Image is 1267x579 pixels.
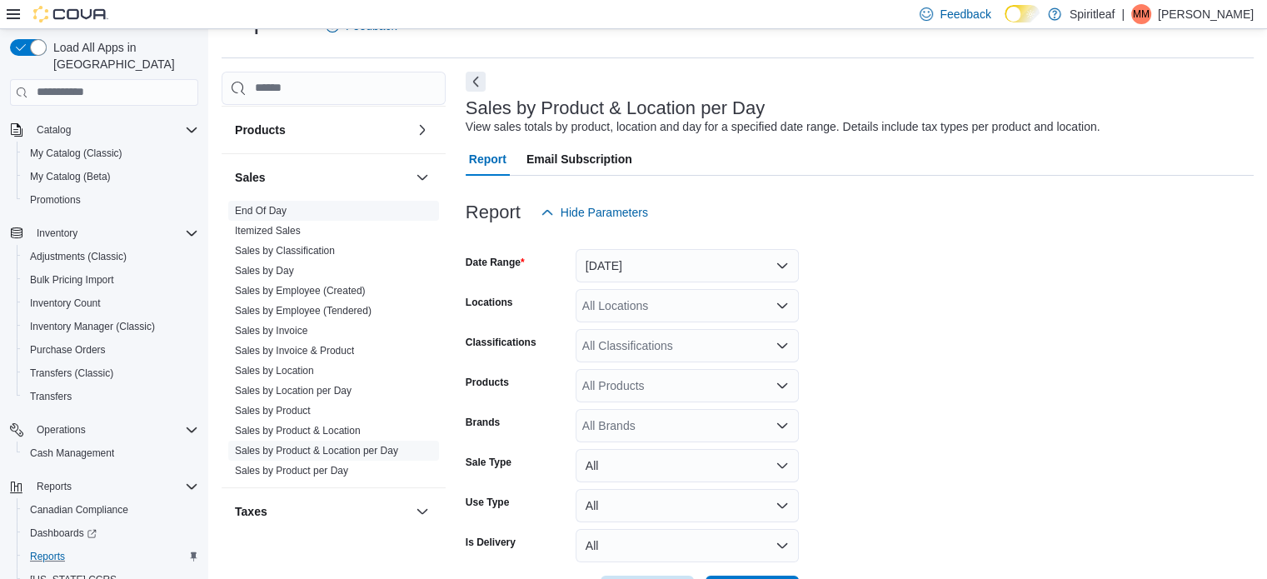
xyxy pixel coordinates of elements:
[235,364,314,377] span: Sales by Location
[23,247,133,267] a: Adjustments (Classic)
[235,205,287,217] a: End Of Day
[235,244,335,257] span: Sales by Classification
[235,503,409,520] button: Taxes
[561,204,648,221] span: Hide Parameters
[23,270,121,290] a: Bulk Pricing Import
[23,387,78,407] a: Transfers
[30,120,77,140] button: Catalog
[235,444,398,457] span: Sales by Product & Location per Day
[235,384,352,397] span: Sales by Location per Day
[776,419,789,432] button: Open list of options
[23,293,198,313] span: Inventory Count
[1005,5,1040,22] input: Dark Mode
[30,477,198,497] span: Reports
[30,250,127,263] span: Adjustments (Classic)
[30,273,114,287] span: Bulk Pricing Import
[235,224,301,237] span: Itemized Sales
[23,387,198,407] span: Transfers
[23,363,120,383] a: Transfers (Classic)
[235,538,284,552] span: Tax Details
[23,443,121,463] a: Cash Management
[23,293,107,313] a: Inventory Count
[30,420,198,440] span: Operations
[37,423,86,437] span: Operations
[23,340,198,360] span: Purchase Orders
[37,480,72,493] span: Reports
[17,292,205,315] button: Inventory Count
[235,304,372,317] span: Sales by Employee (Tendered)
[17,442,205,465] button: Cash Management
[17,245,205,268] button: Adjustments (Classic)
[30,343,106,357] span: Purchase Orders
[17,142,205,165] button: My Catalog (Classic)
[466,496,509,509] label: Use Type
[469,142,506,176] span: Report
[776,379,789,392] button: Open list of options
[235,404,311,417] span: Sales by Product
[235,122,409,138] button: Products
[30,297,101,310] span: Inventory Count
[466,336,536,349] label: Classifications
[17,362,205,385] button: Transfers (Classic)
[576,449,799,482] button: All
[47,39,198,72] span: Load All Apps in [GEOGRAPHIC_DATA]
[235,464,348,477] span: Sales by Product per Day
[30,223,84,243] button: Inventory
[17,165,205,188] button: My Catalog (Beta)
[30,120,198,140] span: Catalog
[1158,4,1254,24] p: [PERSON_NAME]
[23,167,117,187] a: My Catalog (Beta)
[17,385,205,408] button: Transfers
[466,296,513,309] label: Locations
[23,317,162,337] a: Inventory Manager (Classic)
[33,6,108,22] img: Cova
[235,503,267,520] h3: Taxes
[466,376,509,389] label: Products
[23,547,72,567] a: Reports
[17,545,205,568] button: Reports
[235,324,307,337] span: Sales by Invoice
[30,477,78,497] button: Reports
[940,6,990,22] span: Feedback
[30,170,111,183] span: My Catalog (Beta)
[1070,4,1115,24] p: Spiritleaf
[30,390,72,403] span: Transfers
[23,443,198,463] span: Cash Management
[30,193,81,207] span: Promotions
[23,270,198,290] span: Bulk Pricing Import
[235,204,287,217] span: End Of Day
[235,385,352,397] a: Sales by Location per Day
[466,72,486,92] button: Next
[466,256,525,269] label: Date Range
[222,201,446,487] div: Sales
[235,305,372,317] a: Sales by Employee (Tendered)
[534,196,655,229] button: Hide Parameters
[576,489,799,522] button: All
[235,365,314,377] a: Sales by Location
[23,363,198,383] span: Transfers (Classic)
[3,222,205,245] button: Inventory
[466,202,521,222] h3: Report
[235,284,366,297] span: Sales by Employee (Created)
[3,475,205,498] button: Reports
[30,147,122,160] span: My Catalog (Classic)
[23,247,198,267] span: Adjustments (Classic)
[37,227,77,240] span: Inventory
[466,536,516,549] label: Is Delivery
[466,416,500,429] label: Brands
[235,265,294,277] a: Sales by Day
[37,123,71,137] span: Catalog
[23,500,198,520] span: Canadian Compliance
[30,503,128,517] span: Canadian Compliance
[466,118,1100,136] div: View sales totals by product, location and day for a specified date range. Details include tax ty...
[235,465,348,477] a: Sales by Product per Day
[1133,4,1150,24] span: MM
[1121,4,1125,24] p: |
[235,169,409,186] button: Sales
[235,425,361,437] a: Sales by Product & Location
[235,405,311,417] a: Sales by Product
[23,500,135,520] a: Canadian Compliance
[776,339,789,352] button: Open list of options
[412,167,432,187] button: Sales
